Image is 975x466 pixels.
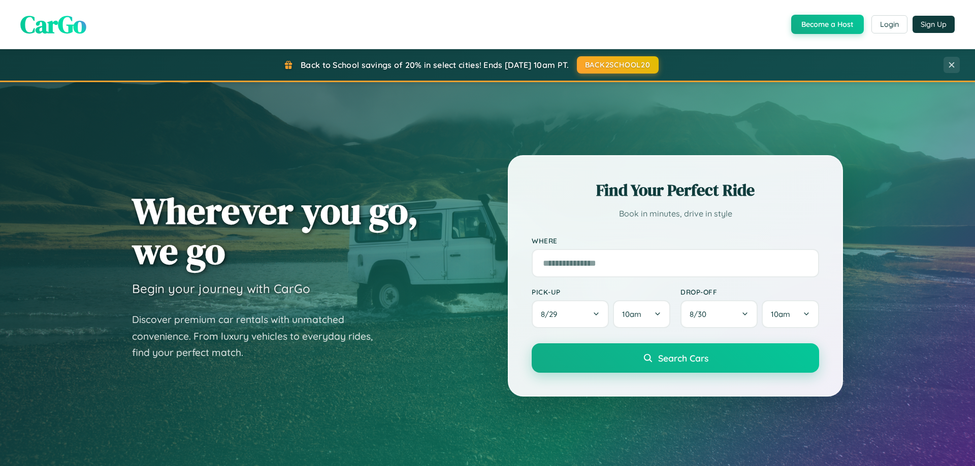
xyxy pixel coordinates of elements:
span: 10am [771,309,790,319]
h2: Find Your Perfect Ride [532,179,819,201]
button: Login [871,15,907,33]
span: 10am [622,309,641,319]
label: Pick-up [532,288,670,296]
button: 8/30 [680,300,758,328]
span: 8 / 30 [690,309,711,319]
h3: Begin your journey with CarGo [132,281,310,296]
span: 8 / 29 [541,309,562,319]
span: CarGo [20,8,86,41]
button: 8/29 [532,300,609,328]
button: 10am [762,300,819,328]
h1: Wherever you go, we go [132,191,418,271]
span: Search Cars [658,352,708,364]
label: Where [532,236,819,245]
button: BACK2SCHOOL20 [577,56,659,74]
button: Become a Host [791,15,864,34]
button: Sign Up [913,16,955,33]
button: 10am [613,300,670,328]
span: Back to School savings of 20% in select cities! Ends [DATE] 10am PT. [301,60,569,70]
button: Search Cars [532,343,819,373]
p: Book in minutes, drive in style [532,206,819,221]
label: Drop-off [680,288,819,296]
p: Discover premium car rentals with unmatched convenience. From luxury vehicles to everyday rides, ... [132,311,386,361]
